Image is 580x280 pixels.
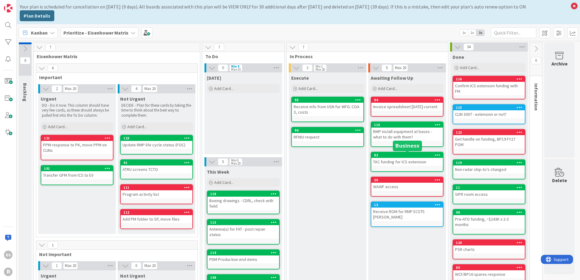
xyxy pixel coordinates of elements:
div: WAWF access [371,183,443,191]
a: 95Receive info from USN for WFG: COA 3, costs [291,97,364,122]
div: 115 [456,105,525,110]
div: 82TAC funding for ICS extension [371,152,443,166]
span: 7 [45,44,56,51]
div: 122 [453,130,525,135]
span: To Do [205,53,277,59]
div: Non-radar ship-to's changed [453,165,525,173]
div: 110 [374,123,443,127]
div: Receive info from USN for WFG: COA 3, costs [292,103,363,116]
div: SIPR room access [453,190,525,198]
a: 98Pre-ATO funding, ~$243K x 2-3 months [453,209,525,235]
div: Update RMP life cycle status (FOC) [121,141,192,149]
div: 111Program activity list [121,185,192,198]
div: Max 20 [65,87,76,90]
div: R [4,268,12,276]
div: Archive [551,60,568,67]
div: Max 20 [144,264,156,267]
div: 13 [371,202,443,208]
div: 26 [374,178,443,182]
div: 120PSR charts [453,240,525,253]
div: 118 [210,192,279,196]
div: Max 20 [315,68,325,71]
span: Today [207,75,221,81]
div: 26 [371,177,443,183]
a: 11SIPR room access [453,184,525,204]
div: 98 [453,210,525,215]
a: 13Receive ROM for RMP ECSTS [PERSON_NAME] [371,202,443,227]
input: Quick Filter... [491,27,536,38]
a: 121PPM response to PK, move PPM on CLINs [41,135,113,160]
div: Max 10 [231,68,241,71]
div: Confirm ICS extension funding with FM [453,82,525,95]
a: 96RFNIU request [291,127,364,147]
a: 120PSR charts [453,239,525,259]
div: PSR charts [453,245,525,253]
span: Add Card... [378,86,397,91]
div: 96 [292,128,363,133]
div: DS [4,251,12,259]
span: Add Card... [214,86,234,91]
div: Receive ROM for RMP ECSTS [PERSON_NAME] [371,208,443,221]
div: Program activity list [121,190,192,198]
div: 13 [374,203,443,207]
div: 101 [41,166,113,171]
div: Pre-ATO funding, ~$243K x 2-3 months [453,215,525,228]
div: Min 0 [231,65,239,68]
div: 123 [121,135,192,141]
div: 122 [456,130,525,135]
div: 119Non-radar ship-to's changed [453,160,525,173]
div: 121 [41,135,113,141]
div: ATRU screens TCTO [121,165,192,173]
span: Add Card... [460,65,479,70]
div: 96RFNIU request [292,128,363,141]
div: Min 1 [315,65,323,68]
span: 7 [214,44,224,51]
span: Urgent [41,273,56,279]
span: 0 [131,262,141,269]
div: Max 20 [395,66,406,69]
div: RMP install equipment at bases - what to do with them? [371,128,443,141]
div: 95Receive info from USN for WFG: COA 3, costs [292,97,363,116]
span: 6 [48,65,58,72]
div: 94Invoice spreadsheet [DATE]-current [371,97,443,111]
div: 110 [371,122,443,128]
div: 82 [371,152,443,158]
div: Max 20 [65,264,76,267]
div: 101Transfer GFM from ICS to EV [41,166,113,179]
a: 101Transfer GFM from ICS to EV [41,165,113,185]
span: 2x [468,30,476,36]
p: DO - Do it now. This column should have very few cards, as these should always be pulled first in... [42,103,112,118]
div: Max 20 [144,87,156,90]
div: Add PM folder to SP, move files [121,215,192,223]
span: 2 [302,64,312,72]
div: 120 [456,241,525,245]
div: 80 [453,265,525,270]
div: 112Add PM folder to SP, move files [121,210,192,223]
div: 98 [456,210,525,215]
h5: Business [395,143,420,149]
div: Boeing drawings - CDRL, check with field [207,197,279,210]
span: Awaiting Follow Up [371,75,413,81]
div: Invoice spreadsheet [DATE]-current [371,103,443,111]
div: 114 [210,251,279,255]
div: 91 [121,160,192,165]
span: Information [533,83,539,111]
div: CLIN 3007 - extension or not? [453,110,525,118]
div: 123 [123,136,192,140]
div: TAC funding for ICS extension [371,158,443,166]
div: 113 [207,220,279,225]
div: 116 [453,76,525,82]
div: 121 [44,136,113,140]
div: 26WAWF access [371,177,443,191]
span: 4 [131,85,141,92]
div: 95 [292,97,363,103]
div: 98Pre-ATO funding, ~$243K x 2-3 months [453,210,525,228]
a: 122Get handle on funding, BP19 FY27 POM [453,129,525,155]
span: Not Important [39,251,190,257]
span: 1 [48,241,58,248]
div: 122Get handle on funding, BP19 FY27 POM [453,130,525,148]
button: Plan Details [20,10,54,21]
a: 116Confirm ICS extension funding with FM [453,76,525,99]
div: Max 20 [231,162,241,165]
div: PPM response to PK, move PPM on CLINs [41,141,113,154]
